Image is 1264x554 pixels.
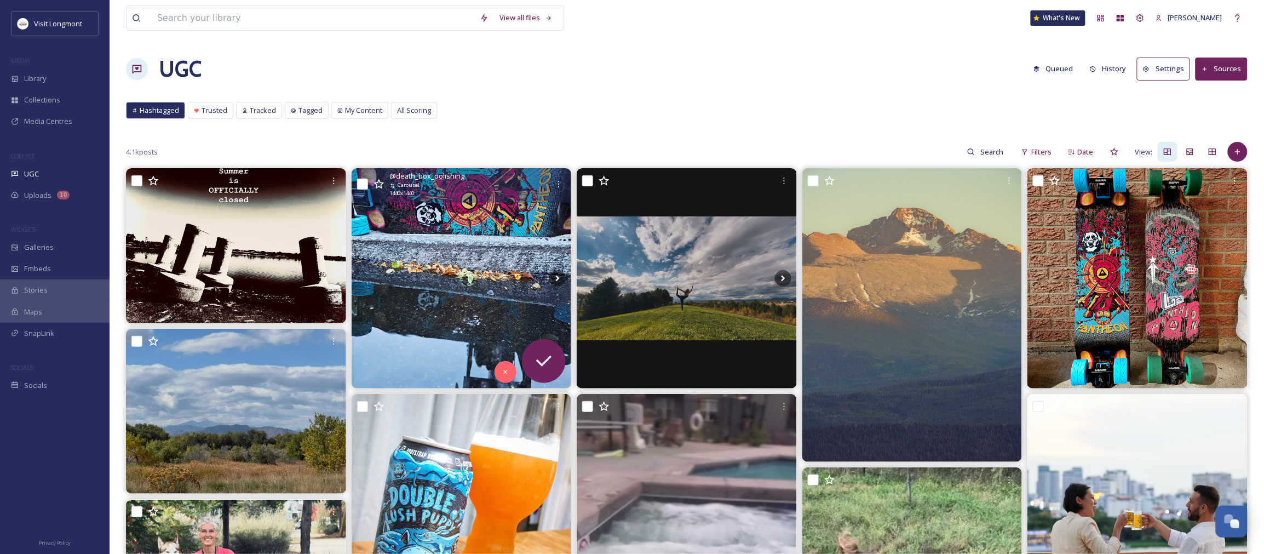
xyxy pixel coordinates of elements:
[397,105,431,116] span: All Scoring
[1196,58,1248,80] button: Sources
[24,380,47,391] span: Socials
[126,168,346,323] img: See ya next summer! #closed #summer2025 #seeyounextyear #longmont #longmontcolorado
[24,328,54,339] span: SnapLink
[1028,58,1084,79] a: Queued
[1168,13,1222,22] span: [PERSON_NAME]
[140,105,179,116] span: Hashtagged
[352,168,572,389] img: The new Pantheon Aegis on wet Karmas is soooo fucking sick. pantheonlongboards locoskateshopcolor...
[494,7,558,28] a: View all files
[1216,506,1248,538] button: Open Chat
[34,19,82,28] span: Visit Longmont
[11,363,33,372] span: SOCIALS
[18,18,28,29] img: longmont.jpg
[1078,147,1094,157] span: Date
[126,329,346,494] img: 7 Days of Grateful. 1 of 7 Blue Sky. The ‘ber Months Warm Sun #7daysofgrateful #colorado #fall #o...
[24,264,51,274] span: Embeds
[390,190,415,197] span: 1440 x 1440
[1137,58,1190,80] button: Settings
[1084,58,1137,79] a: History
[24,242,54,253] span: Galleries
[345,105,382,116] span: My Content
[202,105,227,116] span: Trusted
[24,190,51,201] span: Uploads
[1137,58,1196,80] a: Settings
[11,152,35,160] span: COLLECT
[24,169,39,179] span: UGC
[577,168,797,389] img: What a blessing today was #gratitude #craftyoga #community #longmontcolorado #yogagram
[57,191,70,199] div: 10
[1084,58,1132,79] button: History
[159,53,202,85] a: UGC
[24,307,42,317] span: Maps
[11,225,36,233] span: WIDGETS
[1031,10,1085,26] a: What's New
[1028,58,1079,79] button: Queued
[39,539,71,546] span: Privacy Policy
[39,535,71,549] a: Privacy Policy
[1150,7,1228,28] a: [PERSON_NAME]
[11,56,30,65] span: MEDIA
[126,147,158,157] span: 4.1k posts
[390,171,465,181] span: @ death_box_polishing
[802,168,1022,461] img: Longs Peak from Upper Beaver Meadows ⛰️ One of my favorite times to do photography is golden hour...
[24,285,48,295] span: Stories
[250,105,276,116] span: Tracked
[1135,147,1153,157] span: View:
[24,73,46,84] span: Library
[975,141,1010,163] input: Search
[1031,147,1052,157] span: Filters
[24,116,72,127] span: Media Centres
[24,95,60,105] span: Collections
[398,181,420,189] span: Carousel
[1027,168,1248,389] img: "All dressed up and ready to go oh-oh" locoskateshopcolorado thelittledogcolorado pantheonlongboa...
[298,105,323,116] span: Tagged
[152,6,474,30] input: Search your library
